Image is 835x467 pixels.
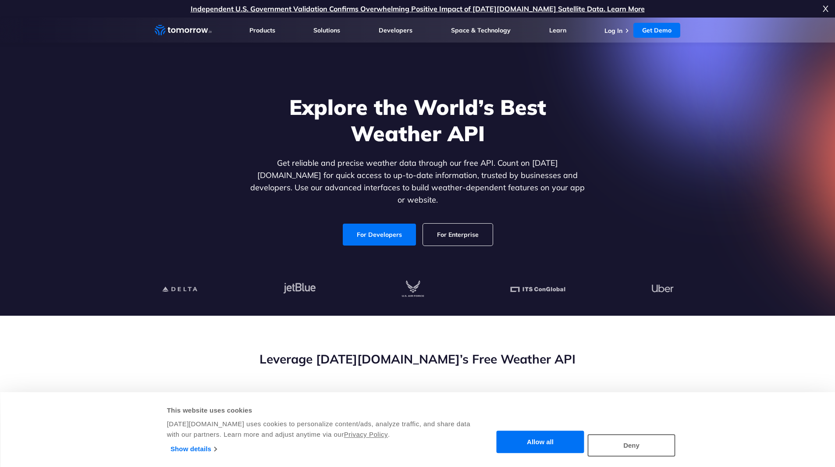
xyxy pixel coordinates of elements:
[249,26,275,34] a: Products
[423,224,493,246] a: For Enterprise
[379,26,412,34] a: Developers
[344,431,388,438] a: Privacy Policy
[171,442,217,456] a: Show details
[313,26,340,34] a: Solutions
[588,434,675,456] button: Deny
[604,27,622,35] a: Log In
[451,26,511,34] a: Space & Technology
[497,431,584,453] button: Allow all
[249,94,587,146] h1: Explore the World’s Best Weather API
[155,351,681,367] h2: Leverage [DATE][DOMAIN_NAME]’s Free Weather API
[167,405,472,416] div: This website uses cookies
[633,23,680,38] a: Get Demo
[191,4,645,13] a: Independent U.S. Government Validation Confirms Overwhelming Positive Impact of [DATE][DOMAIN_NAM...
[249,157,587,206] p: Get reliable and precise weather data through our free API. Count on [DATE][DOMAIN_NAME] for quic...
[549,26,566,34] a: Learn
[167,419,472,440] div: [DATE][DOMAIN_NAME] uses cookies to personalize content/ads, analyze traffic, and share data with...
[155,24,212,37] a: Home link
[343,224,416,246] a: For Developers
